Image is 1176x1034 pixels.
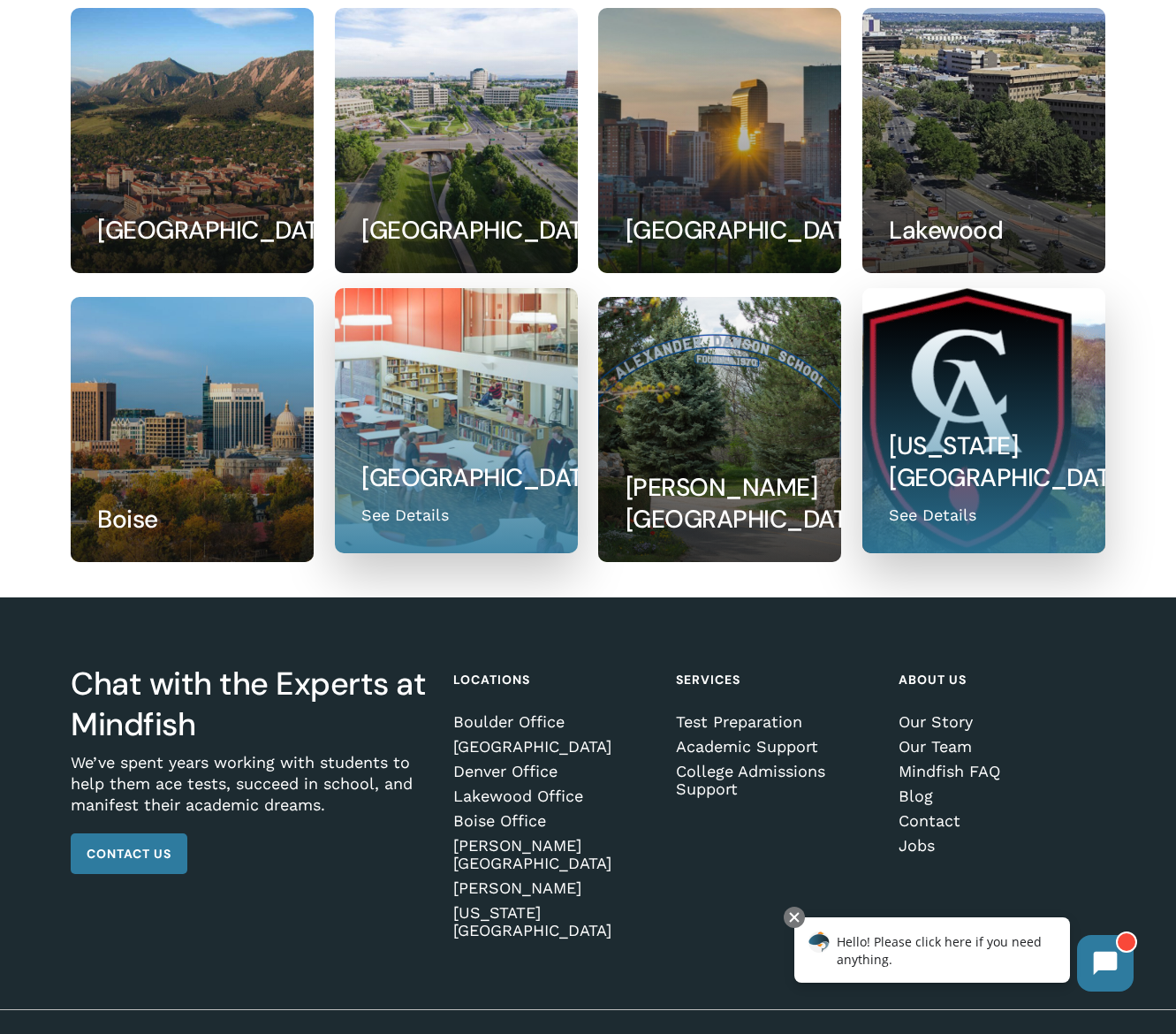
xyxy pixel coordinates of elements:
[776,903,1151,1009] iframe: Chatbot
[899,738,1100,756] a: Our Team
[899,713,1100,731] a: Our Story
[899,812,1100,830] a: Contact
[71,664,433,745] h3: Chat with the Experts at Mindfish
[453,812,655,830] a: Boise Office
[676,763,877,798] a: College Admissions Support
[453,837,655,872] a: [PERSON_NAME][GEOGRAPHIC_DATA]
[87,845,171,863] span: Contact Us
[453,664,655,696] h4: Locations
[899,787,1100,805] a: Blog
[453,787,655,805] a: Lakewood Office
[676,713,877,731] a: Test Preparation
[899,837,1100,855] a: Jobs
[453,713,655,731] a: Boulder Office
[453,904,655,939] a: [US_STATE][GEOGRAPHIC_DATA]
[71,752,433,833] p: We’ve spent years working with students to help them ace tests, succeed in school, and manifest t...
[453,763,655,780] a: Denver Office
[676,664,877,696] h4: Services
[453,738,655,756] a: [GEOGRAPHIC_DATA]
[71,833,187,874] a: Contact Us
[899,664,1100,696] h4: About Us
[676,738,877,756] a: Academic Support
[453,879,655,897] a: [PERSON_NAME]
[899,763,1100,780] a: Mindfish FAQ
